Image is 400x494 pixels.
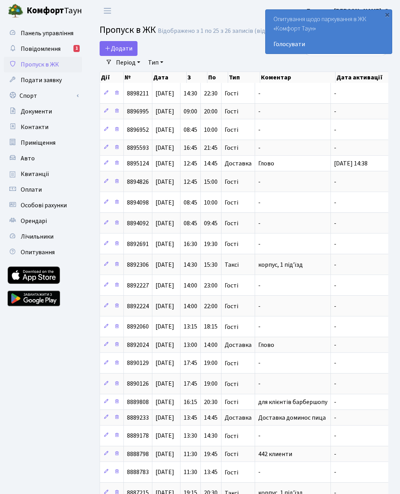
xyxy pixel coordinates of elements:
span: 14:00 [204,341,218,349]
span: 13:45 [184,413,197,422]
span: - [258,89,261,98]
span: [DATE] [155,341,174,349]
img: logo.png [8,3,23,19]
span: 18:15 [204,323,218,331]
span: Опитування [21,248,55,257]
span: Гості [225,399,238,405]
span: - [258,302,261,311]
span: Особові рахунки [21,201,67,210]
a: Особові рахунки [4,198,82,213]
span: - [334,432,336,440]
span: 14:30 [184,89,197,98]
span: Гості [225,145,238,151]
span: 17:45 [184,380,197,388]
span: - [334,107,336,116]
span: 16:30 [184,240,197,248]
span: 19:00 [204,380,218,388]
span: Гості [225,451,238,457]
span: - [334,413,336,422]
span: [DATE] [155,380,174,388]
span: [DATE] [155,219,174,228]
span: 11:30 [184,450,197,458]
span: 11:30 [184,468,197,477]
span: [DATE] [155,178,174,186]
a: Документи [4,104,82,119]
a: Додати [100,41,137,56]
span: - [258,178,261,186]
span: [DATE] 14:38 [334,159,368,168]
span: - [258,144,261,152]
a: Опитування [4,244,82,260]
span: 22:00 [204,302,218,311]
span: 09:45 [204,219,218,228]
th: З [187,72,207,83]
span: [DATE] [155,413,174,422]
span: [DATE] [155,89,174,98]
span: Гості [225,469,238,476]
div: × [383,11,391,18]
span: 8894826 [127,178,149,186]
span: Глово [258,159,274,168]
span: 14:00 [184,302,197,311]
span: 21:45 [204,144,218,152]
span: - [334,178,336,186]
span: 14:45 [204,413,218,422]
span: Доставка [225,160,252,167]
span: Доставка [225,342,252,348]
span: [DATE] [155,281,174,290]
span: 12:45 [184,178,197,186]
span: Панель управління [21,29,73,38]
a: Лічильники [4,229,82,244]
span: 09:00 [184,107,197,116]
a: Голосувати [273,40,384,49]
span: 13:30 [184,432,197,440]
span: [DATE] [155,107,174,116]
a: Пропуск в ЖК [4,57,82,72]
span: 13:00 [184,341,197,349]
span: - [334,89,336,98]
span: 10:00 [204,126,218,134]
span: Додати [105,44,132,53]
span: 8894098 [127,198,149,207]
th: По [207,72,228,83]
span: Пропуск в ЖК [100,23,156,37]
span: [DATE] [155,198,174,207]
span: - [258,281,261,290]
span: Гості [225,241,238,247]
span: Гості [225,324,238,330]
span: - [334,198,336,207]
span: Гості [225,90,238,97]
a: Спорт [4,88,82,104]
a: Панель управління [4,25,82,41]
span: 16:45 [184,144,197,152]
span: 08:45 [184,198,197,207]
span: Документи [21,107,52,116]
th: Дії [100,72,124,83]
span: - [334,281,336,290]
span: [DATE] [155,126,174,134]
span: Гості [225,179,238,185]
span: Контакти [21,123,48,131]
span: 20:30 [204,398,218,406]
span: 20:00 [204,107,218,116]
span: для клієнтів барбершопу [258,398,327,406]
span: 8898211 [127,89,149,98]
span: - [258,468,261,477]
span: - [334,380,336,388]
span: 8892691 [127,240,149,248]
span: - [258,240,261,248]
span: 8890129 [127,359,149,368]
a: Оплати [4,182,82,198]
a: Подати заявку [4,72,82,88]
span: [DATE] [155,359,174,368]
span: 8892224 [127,302,149,311]
span: 19:30 [204,240,218,248]
span: 8895593 [127,144,149,152]
span: 13:45 [204,468,218,477]
span: 12:45 [184,159,197,168]
a: Тип [145,56,166,69]
span: 8890126 [127,380,149,388]
span: Повідомлення [21,45,61,53]
span: 15:00 [204,178,218,186]
span: 8888798 [127,450,149,458]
